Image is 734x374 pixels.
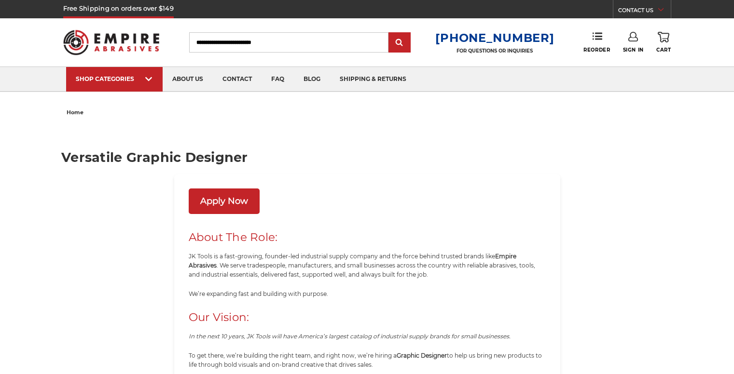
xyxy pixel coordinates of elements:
[67,109,83,116] span: home
[213,67,262,92] a: contact
[189,253,516,269] b: Empire Abrasives
[656,47,671,53] span: Cart
[397,352,447,359] b: Graphic Designer
[390,33,409,53] input: Submit
[623,47,644,53] span: Sign In
[583,47,610,53] span: Reorder
[189,308,546,326] h2: Our Vision:
[330,67,416,92] a: shipping & returns
[63,24,160,61] img: Empire Abrasives
[262,67,294,92] a: faq
[189,228,546,246] h2: About The Role:
[61,151,673,164] h1: Versatile Graphic Designer
[435,31,554,45] a: [PHONE_NUMBER]
[163,67,213,92] a: about us
[189,351,546,369] p: To get there, we’re building the right team, and right now, we’re hiring a to help us bring new p...
[189,333,511,340] i: In the next 10 years, JK Tools will have America’s largest catalog of industrial supply brands fo...
[189,188,260,214] a: Apply Now
[189,252,546,280] p: JK Tools is a fast-growing, founder-led industrial supply company and the force behind trusted br...
[189,289,546,298] p: We’re expanding fast and building with purpose.
[618,5,671,18] a: CONTACT US
[294,67,330,92] a: blog
[76,75,153,82] div: SHOP CATEGORIES
[656,32,671,53] a: Cart
[583,32,610,53] a: Reorder
[435,48,554,54] p: FOR QUESTIONS OR INQUIRIES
